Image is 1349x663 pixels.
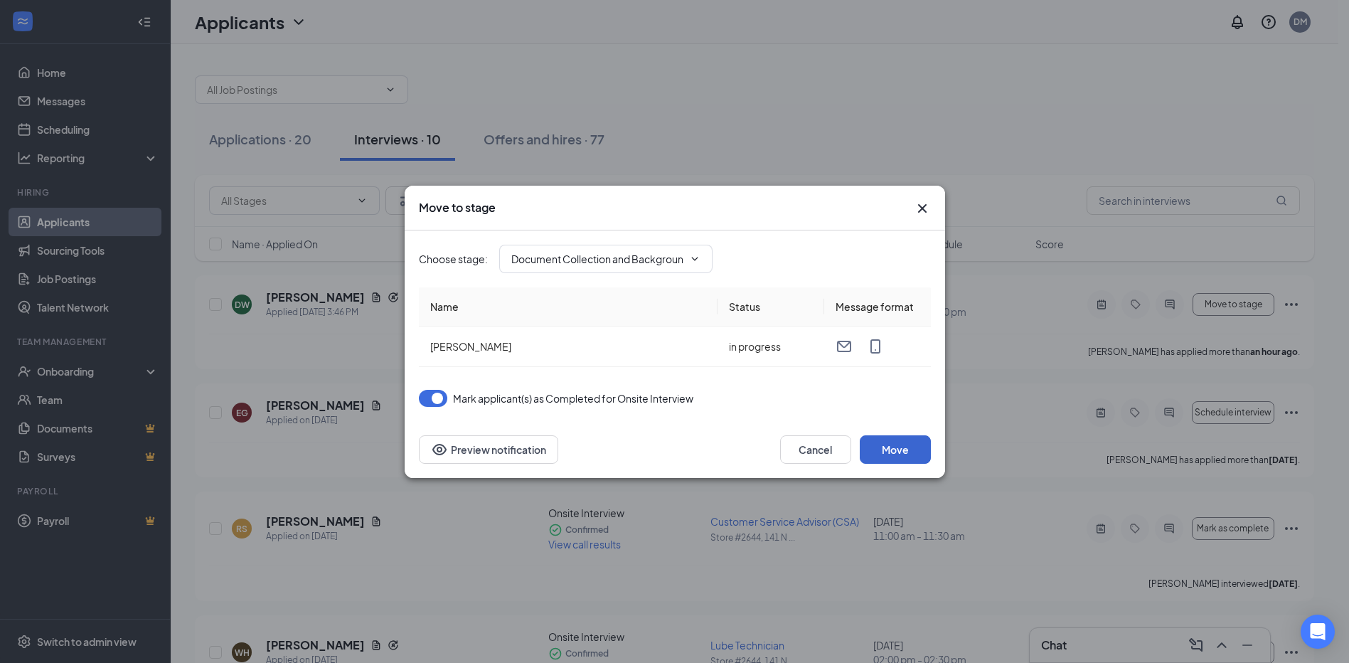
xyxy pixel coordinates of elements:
svg: ChevronDown [689,253,700,265]
svg: Eye [431,441,448,458]
svg: MobileSms [867,338,884,355]
svg: Cross [914,200,931,217]
svg: Email [836,338,853,355]
span: [PERSON_NAME] [430,340,511,353]
span: Mark applicant(s) as Completed for Onsite Interview [453,390,693,407]
button: Preview notificationEye [419,435,558,464]
button: Move [860,435,931,464]
button: Cancel [780,435,851,464]
td: in progress [718,327,824,367]
th: Status [718,287,824,327]
div: Open Intercom Messenger [1301,615,1335,649]
th: Name [419,287,718,327]
button: Close [914,200,931,217]
h3: Move to stage [419,200,496,216]
span: Choose stage : [419,251,488,267]
th: Message format [824,287,931,327]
